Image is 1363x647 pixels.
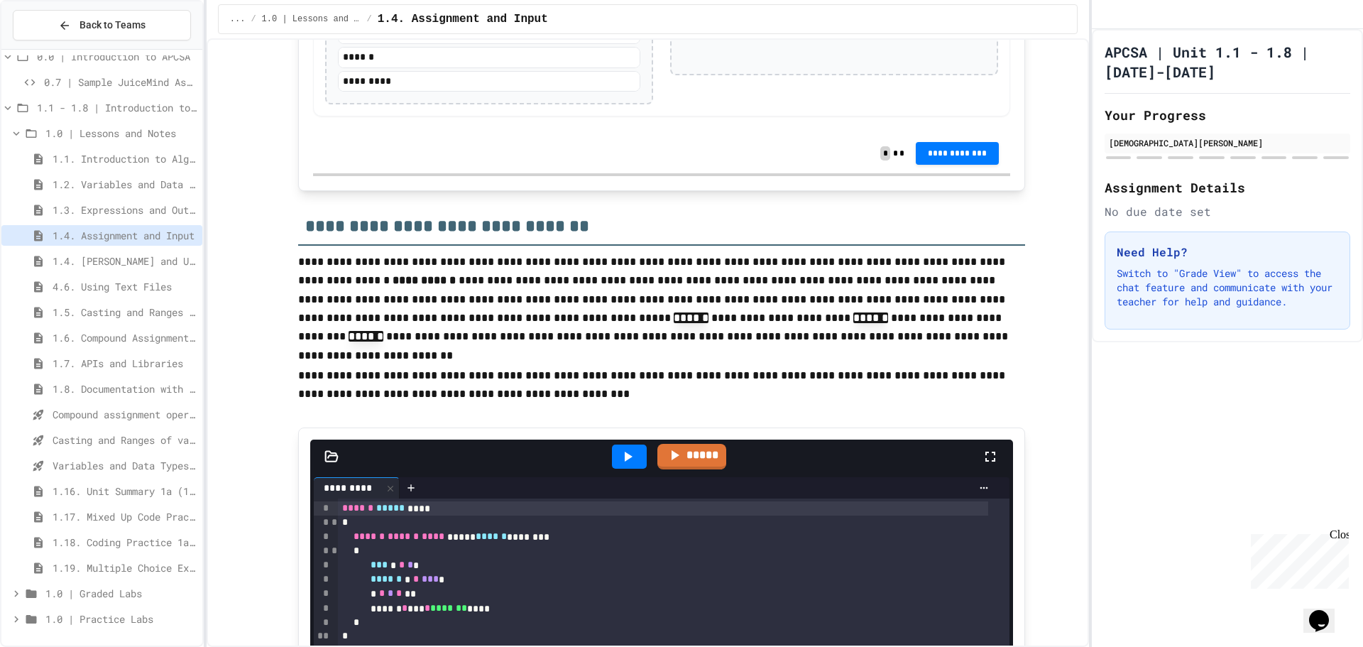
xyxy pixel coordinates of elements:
span: 1.16. Unit Summary 1a (1.1-1.6) [53,484,197,499]
h2: Your Progress [1105,105,1350,125]
span: / [367,13,372,25]
span: / [251,13,256,25]
span: 1.4. [PERSON_NAME] and User Input [53,254,197,268]
span: 1.18. Coding Practice 1a (1.1-1.6) [53,535,197,550]
span: 1.6. Compound Assignment Operators [53,330,197,345]
span: 1.1 - 1.8 | Introduction to Java [37,100,197,115]
span: 1.0 | Practice Labs [45,611,197,626]
span: 1.19. Multiple Choice Exercises for Unit 1a (1.1-1.6) [53,560,197,575]
span: 1.17. Mixed Up Code Practice 1.1-1.6 [53,509,197,524]
h3: Need Help? [1117,244,1338,261]
div: [DEMOGRAPHIC_DATA][PERSON_NAME] [1109,136,1346,149]
span: Variables and Data Types - Quiz [53,458,197,473]
span: 0.7 | Sample JuiceMind Assignment - [GEOGRAPHIC_DATA] [44,75,197,89]
span: 1.3. Expressions and Output [New] [53,202,197,217]
span: 4.6. Using Text Files [53,279,197,294]
span: 1.4. Assignment and Input [378,11,548,28]
div: No due date set [1105,203,1350,220]
span: 1.1. Introduction to Algorithms, Programming, and Compilers [53,151,197,166]
iframe: chat widget [1303,590,1349,633]
p: Switch to "Grade View" to access the chat feature and communicate with your teacher for help and ... [1117,266,1338,309]
span: 1.0 | Lessons and Notes [45,126,197,141]
span: ... [230,13,246,25]
span: 1.0 | Graded Labs [45,586,197,601]
h2: Assignment Details [1105,178,1350,197]
iframe: chat widget [1245,528,1349,589]
span: 1.8. Documentation with Comments and Preconditions [53,381,197,396]
span: 0.0 | Introduction to APCSA [37,49,197,64]
span: Back to Teams [80,18,146,33]
span: 1.7. APIs and Libraries [53,356,197,371]
h1: APCSA | Unit 1.1 - 1.8 | [DATE]-[DATE] [1105,42,1350,82]
span: 1.5. Casting and Ranges of Values [53,305,197,320]
span: Casting and Ranges of variables - Quiz [53,433,197,447]
button: Back to Teams [13,10,191,40]
div: Chat with us now!Close [6,6,98,90]
span: 1.4. Assignment and Input [53,228,197,243]
span: 1.2. Variables and Data Types [53,177,197,192]
span: 1.0 | Lessons and Notes [262,13,361,25]
span: Compound assignment operators - Quiz [53,407,197,422]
